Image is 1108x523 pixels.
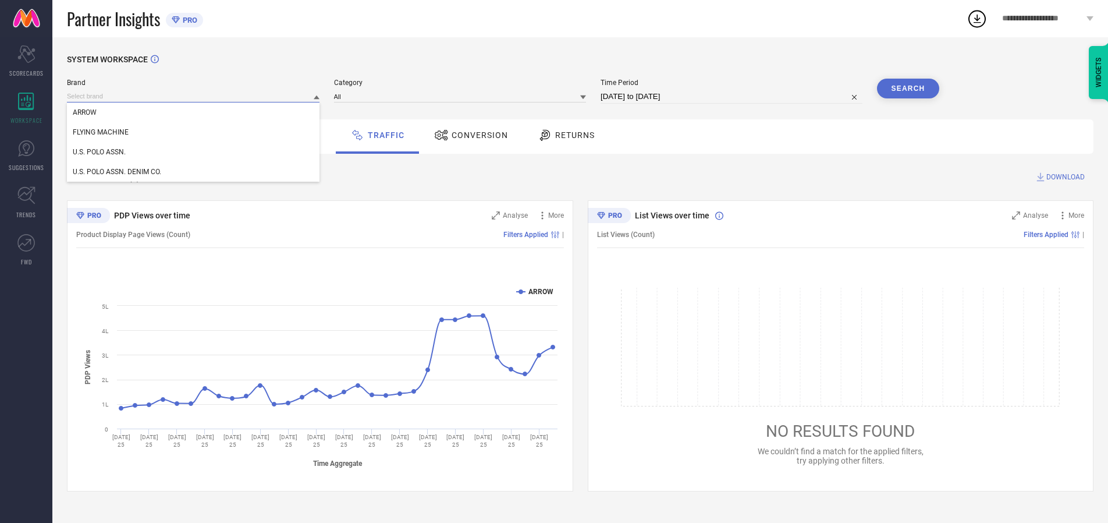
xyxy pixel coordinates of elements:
span: Analyse [503,211,528,220]
div: Premium [588,208,631,225]
span: DOWNLOAD [1046,171,1085,183]
span: Category [334,79,587,87]
svg: Zoom [1012,211,1020,220]
tspan: Time Aggregate [313,460,363,468]
text: [DATE] 25 [419,434,437,448]
text: [DATE] 25 [530,434,548,448]
span: PDP Views over time [114,211,190,220]
span: More [548,211,564,220]
span: SUGGESTIONS [9,163,44,172]
div: Premium [67,208,110,225]
text: [DATE] 25 [446,434,464,448]
span: Time Period [601,79,862,87]
span: Partner Insights [67,7,160,31]
text: [DATE] 25 [223,434,242,448]
div: U.S. POLO ASSN. DENIM CO. [67,162,319,182]
tspan: PDP Views [84,350,92,384]
text: [DATE] 25 [279,434,297,448]
button: Search [877,79,940,98]
div: ARROW [67,103,319,122]
span: TRENDS [16,210,36,219]
span: WORKSPACE [10,116,42,125]
span: Traffic [368,130,404,140]
text: [DATE] 25 [391,434,409,448]
text: 0 [105,426,108,433]
span: U.S. POLO ASSN. DENIM CO. [73,168,161,176]
div: FLYING MACHINE [67,122,319,142]
text: [DATE] 25 [168,434,186,448]
span: Returns [555,130,595,140]
div: Open download list [967,8,988,29]
span: | [1082,231,1084,239]
text: 3L [102,352,109,359]
span: Conversion [452,130,508,140]
span: SYSTEM WORKSPACE [67,55,148,64]
span: Filters Applied [1024,231,1068,239]
text: [DATE] 25 [196,434,214,448]
span: Filters Applied [503,231,548,239]
text: [DATE] 25 [335,434,353,448]
span: List Views (Count) [597,231,655,239]
span: FWD [21,257,32,266]
span: Brand [67,79,319,87]
span: SCORECARDS [9,69,44,77]
span: List Views over time [635,211,709,220]
span: U.S. POLO ASSN. [73,148,126,156]
text: [DATE] 25 [307,434,325,448]
span: PRO [180,16,197,24]
text: ARROW [528,288,553,296]
text: [DATE] 25 [251,434,269,448]
span: Product Display Page Views (Count) [76,231,190,239]
span: ARROW [73,108,97,116]
text: [DATE] 25 [140,434,158,448]
span: Analyse [1023,211,1048,220]
span: | [562,231,564,239]
div: U.S. POLO ASSN. [67,142,319,162]
text: [DATE] 25 [474,434,492,448]
input: Select time period [601,90,862,104]
span: We couldn’t find a match for the applied filters, try applying other filters. [758,447,924,465]
text: [DATE] 25 [363,434,381,448]
text: [DATE] 25 [502,434,520,448]
text: 2L [102,377,109,383]
input: Select brand [67,90,319,103]
svg: Zoom [492,211,500,220]
span: More [1068,211,1084,220]
span: FLYING MACHINE [73,128,129,136]
span: NO RESULTS FOUND [766,422,915,441]
text: 5L [102,303,109,310]
text: 1L [102,401,109,408]
text: [DATE] 25 [112,434,130,448]
text: 4L [102,328,109,334]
